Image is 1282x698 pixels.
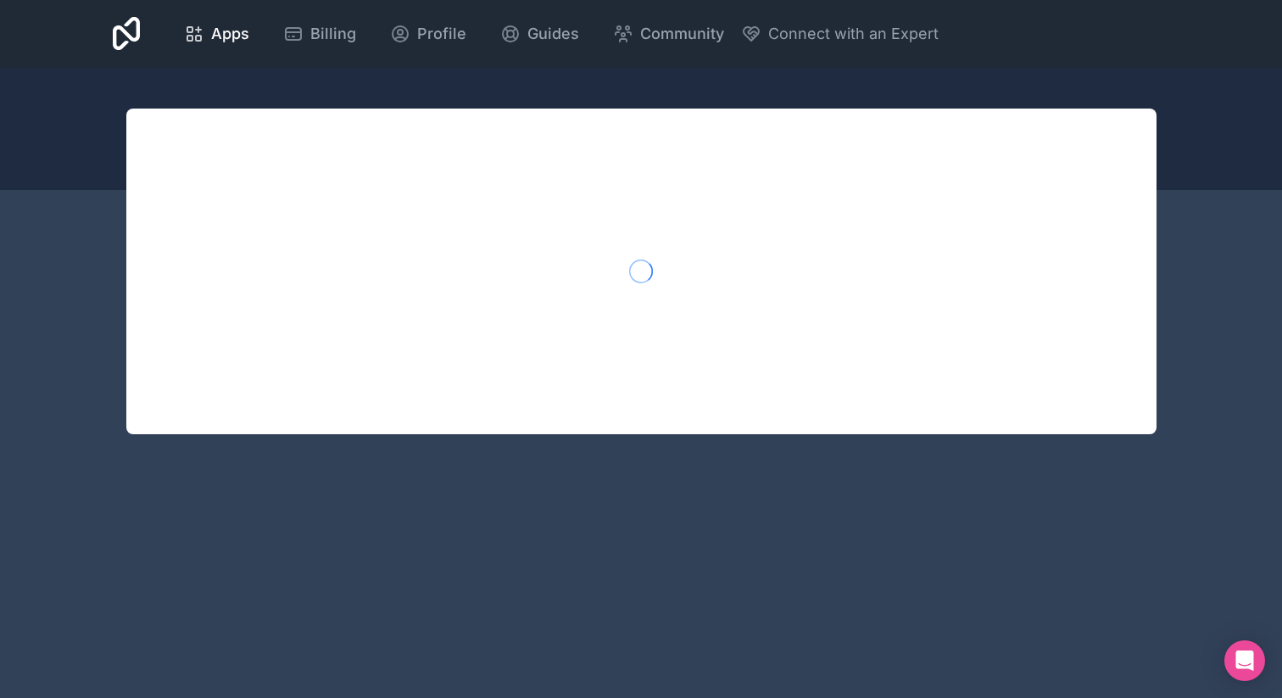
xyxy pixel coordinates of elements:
[640,22,724,46] span: Community
[599,15,738,53] a: Community
[417,22,466,46] span: Profile
[1224,640,1265,681] div: Open Intercom Messenger
[211,22,249,46] span: Apps
[768,22,939,46] span: Connect with an Expert
[270,15,370,53] a: Billing
[170,15,263,53] a: Apps
[310,22,356,46] span: Billing
[527,22,579,46] span: Guides
[487,15,593,53] a: Guides
[376,15,480,53] a: Profile
[741,22,939,46] button: Connect with an Expert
